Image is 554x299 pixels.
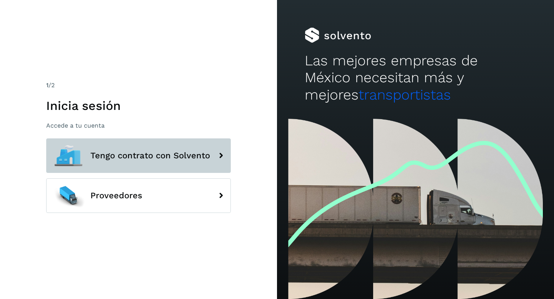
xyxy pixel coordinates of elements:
[359,86,451,103] span: transportistas
[46,81,48,89] span: 1
[46,178,231,213] button: Proveedores
[46,138,231,173] button: Tengo contrato con Solvento
[46,122,231,129] p: Accede a tu cuenta
[46,98,231,113] h1: Inicia sesión
[46,81,231,90] div: /2
[90,151,210,160] span: Tengo contrato con Solvento
[305,52,526,103] h2: Las mejores empresas de México necesitan más y mejores
[90,191,142,200] span: Proveedores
